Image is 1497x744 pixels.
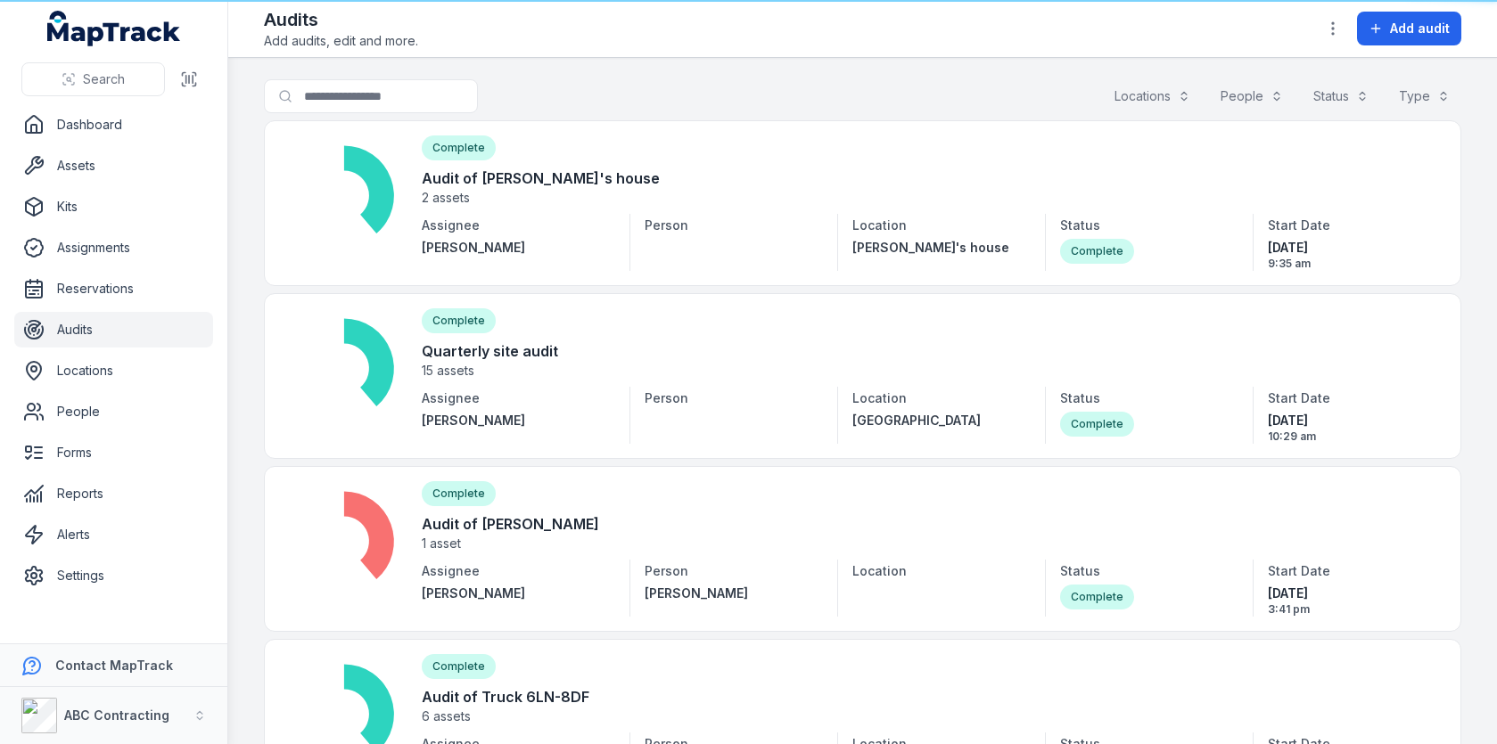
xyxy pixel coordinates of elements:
a: [GEOGRAPHIC_DATA] [852,412,1016,429]
a: [PERSON_NAME] [645,585,809,602]
strong: Contact MapTrack [55,658,173,673]
time: 30/07/2025, 9:35:45 am [1268,239,1432,271]
span: Add audits, edit and more. [264,32,418,50]
span: [DATE] [1268,585,1432,602]
span: [DATE] [1268,239,1432,257]
a: Assets [14,148,213,184]
span: 9:35 am [1268,257,1432,271]
a: People [14,394,213,429]
a: Forms [14,435,213,470]
a: [PERSON_NAME] [422,412,615,429]
a: Locations [14,353,213,388]
button: Status [1302,79,1380,113]
button: People [1209,79,1295,113]
span: [DATE] [1268,412,1432,429]
h2: Audits [264,7,418,32]
a: Kits [14,189,213,225]
a: Alerts [14,517,213,552]
strong: ABC Contracting [64,707,169,723]
a: [PERSON_NAME] [422,239,615,257]
button: Type [1387,79,1461,113]
span: 10:29 am [1268,429,1432,444]
span: [PERSON_NAME]'s house [852,240,1009,255]
a: MapTrack [47,11,181,46]
a: Audits [14,312,213,347]
div: Complete [1060,585,1134,609]
a: Dashboard [14,107,213,143]
span: Add audit [1390,20,1450,37]
div: Complete [1060,412,1134,437]
a: Reservations [14,271,213,307]
a: Reports [14,476,213,511]
span: Search [83,70,125,88]
time: 23/07/2025, 3:41:52 pm [1268,585,1432,617]
a: [PERSON_NAME]'s house [852,239,1016,257]
time: 16/07/2025, 10:29:31 am [1268,412,1432,444]
a: Assignments [14,230,213,266]
button: Add audit [1357,12,1461,45]
button: Search [21,62,165,96]
div: Complete [1060,239,1134,264]
a: Settings [14,558,213,593]
button: Locations [1103,79,1202,113]
a: [PERSON_NAME] [422,585,615,602]
span: 3:41 pm [1268,602,1432,617]
span: [GEOGRAPHIC_DATA] [852,413,981,428]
